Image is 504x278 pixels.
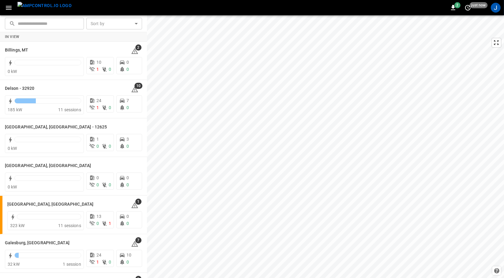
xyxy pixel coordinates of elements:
span: 0 [126,105,129,110]
span: 0 [126,60,129,65]
span: 10 [126,253,131,257]
span: 11 sessions [58,223,81,228]
span: 0 [126,67,129,72]
span: 0 kW [8,69,17,74]
h6: East Orange, NJ - 12625 [5,124,107,131]
span: 0 [109,260,111,265]
span: 0 kW [8,185,17,189]
span: 2 [454,2,461,8]
span: 1 [96,105,99,110]
span: 10 [134,83,142,89]
span: 10 [96,60,101,65]
span: 24 [96,253,101,257]
span: 0 [126,175,129,180]
span: 0 [96,221,99,226]
span: 32 kW [8,262,20,267]
span: 11 sessions [58,107,81,112]
div: profile-icon [491,3,501,13]
span: 0 [126,260,129,265]
span: 1 [96,260,99,265]
span: 0 [126,182,129,187]
span: 0 [109,67,111,72]
span: just now [470,2,488,8]
h6: Edwardsville, IL [5,162,91,169]
span: 0 [109,105,111,110]
span: 323 kW [10,223,24,228]
h6: Delson - 32920 [5,85,34,92]
strong: In View [5,35,20,39]
img: ampcontrol.io logo [17,2,72,10]
span: 1 [109,221,111,226]
canvas: Map [147,15,504,278]
span: 1 [96,137,99,142]
span: 0 kW [8,146,17,151]
span: 0 [126,144,129,149]
span: 0 [126,221,129,226]
span: 1 session [63,262,81,267]
span: 7 [135,237,141,243]
span: 0 [96,182,99,187]
button: set refresh interval [463,3,473,13]
span: 0 [109,182,111,187]
h6: Galesburg, IL [5,240,70,246]
span: 0 [96,175,99,180]
span: 24 [96,98,101,103]
span: 3 [126,137,129,142]
span: 2 [135,44,141,51]
span: 13 [96,214,101,219]
span: 0 [96,144,99,149]
span: 1 [96,67,99,72]
span: 0 [109,144,111,149]
h6: El Dorado Springs, MO [7,201,94,208]
h6: Billings, MT [5,47,28,54]
span: 7 [126,98,129,103]
span: 185 kW [8,107,22,112]
span: 1 [135,199,141,205]
span: 0 [126,214,129,219]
